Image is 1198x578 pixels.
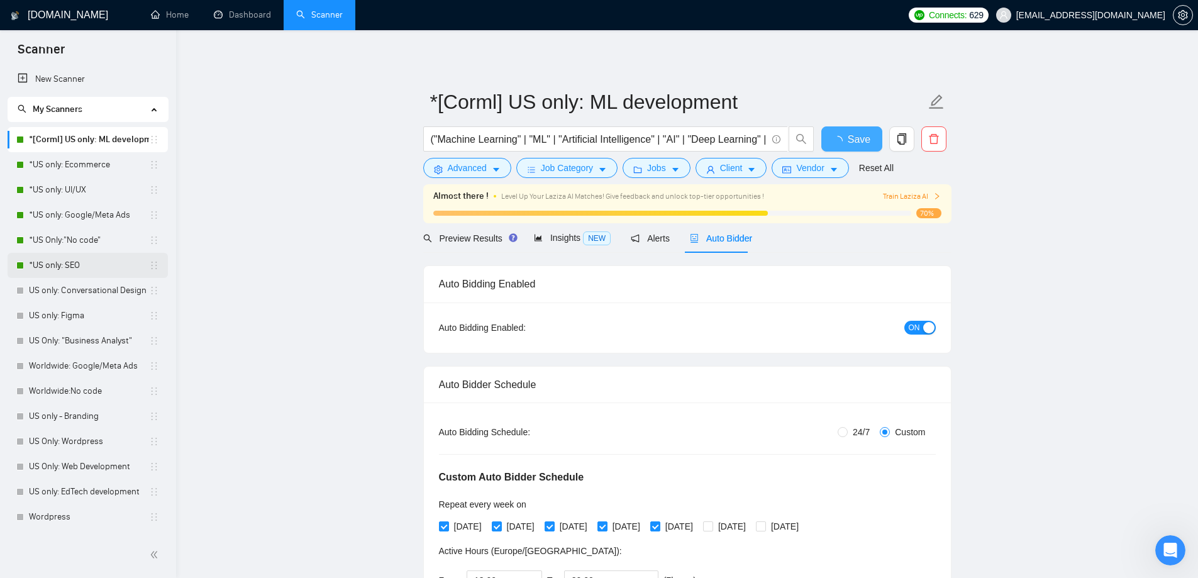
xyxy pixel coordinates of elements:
span: edit [928,94,945,110]
span: search [423,234,432,243]
span: [DATE] [502,520,540,533]
a: New Scanner [18,67,158,92]
span: search [18,104,26,113]
div: Mariia [45,242,72,255]
span: Level Up Your Laziza AI Matches! Give feedback and unlock top-tier opportunities ! [501,192,764,201]
div: Auto Bidding Enabled: [439,321,604,335]
span: [DATE] [713,520,751,533]
h1: Повідомлення [78,5,176,26]
div: • 3 дн. тому [74,335,128,348]
span: Client [720,161,743,175]
span: Повідомлення [89,424,162,433]
span: user [999,11,1008,19]
div: Auto Bidder Schedule [439,367,936,403]
div: Tooltip anchor [507,232,519,243]
span: holder [149,361,159,371]
a: *US only: SEO [29,253,149,278]
span: double-left [150,548,162,561]
button: search [789,126,814,152]
span: delete [922,133,946,145]
div: Nazar [45,102,70,115]
div: • 2 год. тому [74,55,132,69]
img: Profile image for Mariia [14,43,40,68]
a: Reset All [859,161,894,175]
li: Wordpress [8,504,168,530]
iframe: Intercom live chat [1155,535,1185,565]
span: holder [149,311,159,321]
span: holder [149,286,159,296]
div: • 1 дн. тому [74,148,128,162]
span: Scanner [8,40,75,67]
li: Worldwide:No code [8,379,168,404]
span: idcard [782,165,791,174]
a: Wordpress [29,504,149,530]
span: search [789,133,813,145]
span: holder [149,462,159,472]
span: You're very welcome! We will be waiting for your reply😊 [45,90,293,100]
button: copy [889,126,914,152]
span: caret-down [829,165,838,174]
button: userClientcaret-down [696,158,767,178]
span: caret-down [492,165,501,174]
a: homeHome [151,9,189,20]
button: delete [921,126,946,152]
img: Profile image for Mariia [14,369,40,394]
span: user [706,165,715,174]
li: *US only: UI/UX [8,177,168,203]
span: My Scanners [18,104,82,114]
span: Допомога [187,424,232,433]
a: US only: Conversational Design [29,278,149,303]
span: Advanced [448,161,487,175]
span: Alerts [631,233,670,243]
a: setting [1173,10,1193,20]
a: US Only: Web Development [29,454,149,479]
div: • 2 дн. тому [74,242,128,255]
li: New Scanner [8,67,168,92]
div: Mariia [45,195,72,208]
span: Job Category [541,161,593,175]
span: [DATE] [555,520,592,533]
div: Mariia [45,288,72,301]
span: holder [149,160,159,170]
span: Train Laziza AI [883,191,941,203]
span: setting [434,165,443,174]
span: holder [149,512,159,522]
div: Auto Bidding Schedule: [439,425,604,439]
span: Jobs [647,161,666,175]
li: US only - Branding [8,404,168,429]
li: *US only: Ecommerce [8,152,168,177]
li: *US Only:"No code" [8,228,168,253]
span: area-chart [534,233,543,242]
span: Головна [23,424,61,433]
span: 629 [969,8,983,22]
span: Save [848,131,870,147]
a: *US only: Ecommerce [29,152,149,177]
span: holder [149,210,159,220]
a: *US only: UI/UX [29,177,149,203]
span: setting [1173,10,1192,20]
img: Profile image for Mariia [14,275,40,301]
a: searchScanner [296,9,343,20]
button: idcardVendorcaret-down [772,158,848,178]
img: upwork-logo.png [914,10,924,20]
span: Active Hours ( Europe/[GEOGRAPHIC_DATA] ): [439,546,622,556]
img: Profile image for Mariia [14,322,40,347]
div: • 2 дн. тому [74,195,128,208]
button: folderJobscaret-down [623,158,691,178]
a: *US Only:"No code" [29,228,149,253]
button: Допомога [168,392,252,443]
a: US Only: Wordpress [29,429,149,454]
span: folder [633,165,642,174]
span: holder [149,260,159,270]
span: [DATE] [449,520,487,533]
span: 24/7 [848,425,875,439]
span: caret-down [747,165,756,174]
div: Mariia [45,148,72,162]
button: settingAdvancedcaret-down [423,158,511,178]
span: holder [149,487,159,497]
span: My Scanners [33,104,82,114]
span: holder [149,135,159,145]
img: logo [11,6,19,26]
a: US only: Figma [29,303,149,328]
div: • 1 дн. тому [73,102,126,115]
